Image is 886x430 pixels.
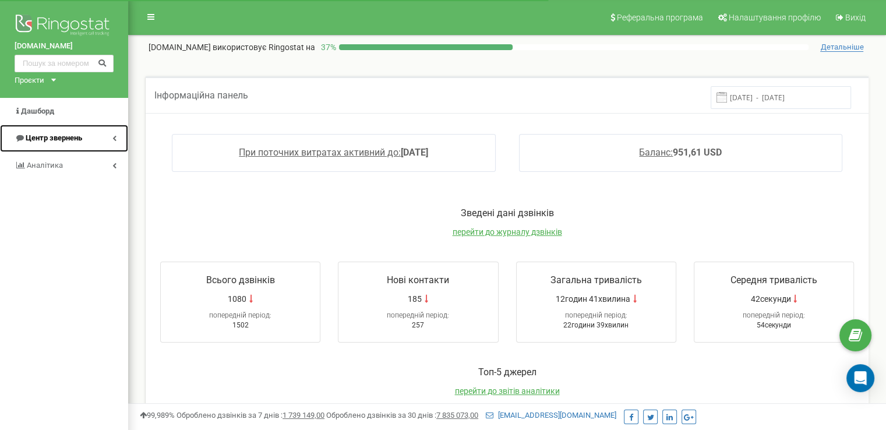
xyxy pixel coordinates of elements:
[730,274,817,286] span: Середня тривалість
[436,411,478,420] u: 7 835 073,00
[177,411,324,420] span: Оброблено дзвінків за 7 днів :
[556,293,630,305] span: 12годин 41хвилина
[639,147,673,158] span: Баланс:
[412,321,424,329] span: 257
[455,386,560,396] a: перейти до звітів аналітики
[820,43,863,52] span: Детальніше
[154,90,248,101] span: Інформаційна панель
[757,321,791,329] span: 54секунди
[743,311,805,319] span: попередній період:
[387,274,449,286] span: Нові контакти
[617,13,703,22] span: Реферальна програма
[15,12,114,41] img: Ringostat logo
[639,147,722,158] a: Баланс:951,61 USD
[206,274,275,286] span: Всього дзвінків
[387,311,449,319] span: попередній період:
[239,147,428,158] a: При поточних витратах активний до:[DATE]
[550,274,642,286] span: Загальна тривалість
[149,41,315,53] p: [DOMAIN_NAME]
[140,411,175,420] span: 99,989%
[26,133,82,142] span: Центр звернень
[15,41,114,52] a: [DOMAIN_NAME]
[750,293,790,305] span: 42секунди
[239,147,401,158] span: При поточних витратах активний до:
[315,41,339,53] p: 37 %
[283,411,324,420] u: 1 739 149,00
[326,411,478,420] span: Оброблено дзвінків за 30 днів :
[232,321,249,329] span: 1502
[845,13,866,22] span: Вихід
[563,321,629,329] span: 22години 39хвилин
[486,411,616,420] a: [EMAIL_ADDRESS][DOMAIN_NAME]
[15,55,114,72] input: Пошук за номером
[729,13,821,22] span: Налаштування профілю
[21,107,54,115] span: Дашборд
[209,311,271,319] span: попередній період:
[27,161,63,170] span: Аналiтика
[453,227,562,237] a: перейти до журналу дзвінків
[15,75,44,86] div: Проєкти
[213,43,315,52] span: використовує Ringostat на
[461,207,554,218] span: Зведені дані дзвінків
[228,293,246,305] span: 1080
[565,311,627,319] span: попередній період:
[846,364,874,392] div: Open Intercom Messenger
[408,293,422,305] span: 185
[478,366,536,378] span: Toп-5 джерел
